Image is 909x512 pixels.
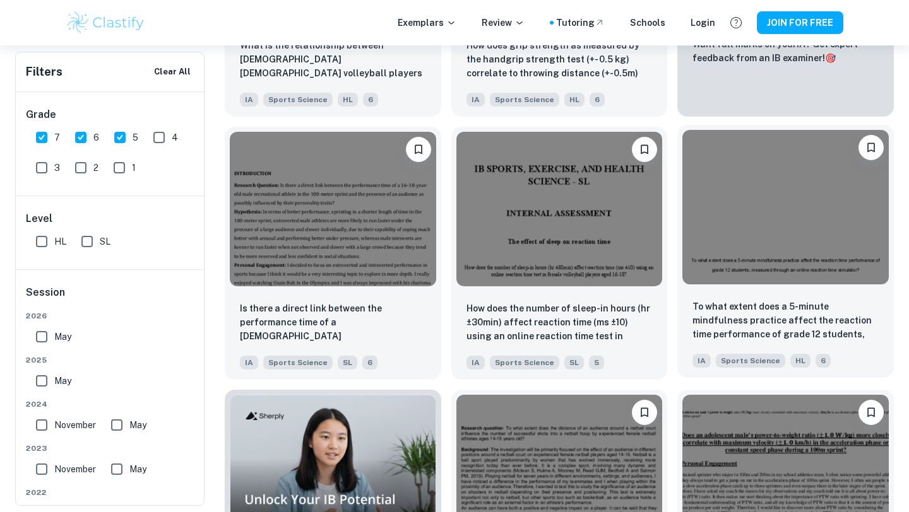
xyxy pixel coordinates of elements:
[858,400,884,425] button: Please log in to bookmark exemplars
[466,356,485,369] span: IA
[556,16,605,30] a: Tutoring
[54,131,60,144] span: 7
[398,16,456,30] p: Exemplars
[630,16,665,30] a: Schools
[363,93,378,107] span: 6
[482,16,525,30] p: Review
[757,11,843,34] button: JOIN FOR FREE
[632,137,657,162] button: Please log in to bookmark exemplars
[716,354,785,368] span: Sports Science
[362,356,377,369] span: 6
[692,354,711,368] span: IA
[263,93,333,107] span: Sports Science
[790,354,811,368] span: HL
[240,93,258,107] span: IA
[456,132,663,286] img: Sports Science IA example thumbnail: How does the number of sleep-in hours (h
[93,131,99,144] span: 6
[54,418,96,432] span: November
[466,93,485,107] span: IA
[858,135,884,160] button: Please log in to bookmark exemplars
[564,93,585,107] span: HL
[816,354,831,368] span: 6
[26,399,195,410] span: 2024
[172,131,178,144] span: 4
[338,93,358,107] span: HL
[632,400,657,425] button: Please log in to bookmark exemplars
[225,127,441,380] a: Please log in to bookmark exemplars Is there a direct link between the performance time of a 16–1...
[725,12,747,33] button: Help and Feedback
[54,161,60,175] span: 3
[564,356,584,369] span: SL
[133,131,138,144] span: 5
[26,443,195,454] span: 2023
[54,235,66,248] span: HL
[240,301,426,344] p: Is there a direct link between the performance time of a 16–18-year- old male recreational athlet...
[26,63,62,81] h6: Filters
[406,137,431,162] button: Please log in to bookmark exemplars
[677,127,894,380] a: Please log in to bookmark exemplars To what extent does a 5-minute mindfulness practice affect th...
[466,38,653,81] p: How does grip strength as measured by the handgrip strength test (+- 0.5 kg) correlate to throwin...
[451,127,668,380] a: Please log in to bookmark exemplarsHow does the number of sleep-in hours (hr ±30min) affect react...
[129,462,146,476] span: May
[589,356,604,369] span: 5
[151,62,194,81] button: Clear All
[590,93,605,107] span: 6
[338,356,357,369] span: SL
[93,161,98,175] span: 2
[26,354,195,366] span: 2025
[240,38,426,81] p: What is the relationship between 15–16-year-old male volleyball players lower-body power (legs) m...
[26,211,195,226] h6: Level
[54,374,71,388] span: May
[240,356,258,369] span: IA
[490,93,559,107] span: Sports Science
[490,356,559,369] span: Sports Science
[692,300,879,342] p: To what extent does a 5-minute mindfulness practice affect the reaction time performance of grade...
[54,462,96,476] span: November
[230,132,436,286] img: Sports Science IA example thumbnail: Is there a direct link between the perf
[26,310,195,322] span: 2026
[692,37,879,65] p: Want full marks on your IA ? Get expert feedback from an IB examiner!
[54,330,71,344] span: May
[100,235,110,248] span: SL
[26,285,195,310] h6: Session
[691,16,715,30] a: Login
[26,107,195,122] h6: Grade
[263,356,333,369] span: Sports Science
[26,487,195,498] span: 2022
[66,10,146,35] img: Clastify logo
[129,418,146,432] span: May
[825,53,836,63] span: 🎯
[466,301,653,344] p: How does the number of sleep-in hours (hr ±30min) affect reaction time (ms ±10) using an online r...
[682,130,889,284] img: Sports Science IA example thumbnail: To what extent does a 5-minute mindfuln
[132,161,136,175] span: 1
